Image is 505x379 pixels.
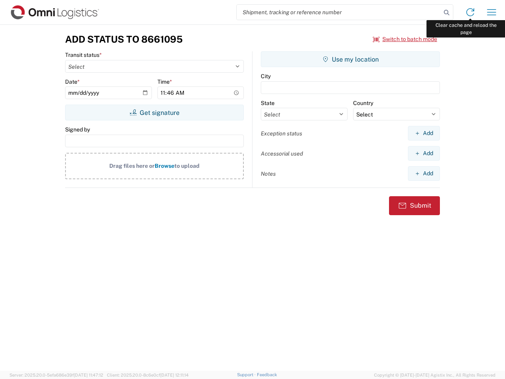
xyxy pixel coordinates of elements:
label: Transit status [65,51,102,58]
label: Notes [261,170,276,177]
label: Country [353,99,373,107]
span: to upload [174,163,200,169]
button: Add [408,126,440,141]
label: Date [65,78,80,85]
span: Server: 2025.20.0-5efa686e39f [9,373,103,377]
h3: Add Status to 8661095 [65,34,183,45]
span: [DATE] 11:47:12 [74,373,103,377]
span: [DATE] 12:11:14 [160,373,189,377]
span: Browse [155,163,174,169]
a: Support [237,372,257,377]
span: Drag files here or [109,163,155,169]
label: Accessorial used [261,150,303,157]
button: Get signature [65,105,244,120]
span: Client: 2025.20.0-8c6e0cf [107,373,189,377]
a: Feedback [257,372,277,377]
label: City [261,73,271,80]
button: Add [408,146,440,161]
label: Time [157,78,172,85]
input: Shipment, tracking or reference number [237,5,441,20]
label: Exception status [261,130,302,137]
label: Signed by [65,126,90,133]
button: Submit [389,196,440,215]
span: Copyright © [DATE]-[DATE] Agistix Inc., All Rights Reserved [374,371,496,379]
button: Add [408,166,440,181]
label: State [261,99,275,107]
button: Use my location [261,51,440,67]
button: Switch to batch mode [373,33,437,46]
